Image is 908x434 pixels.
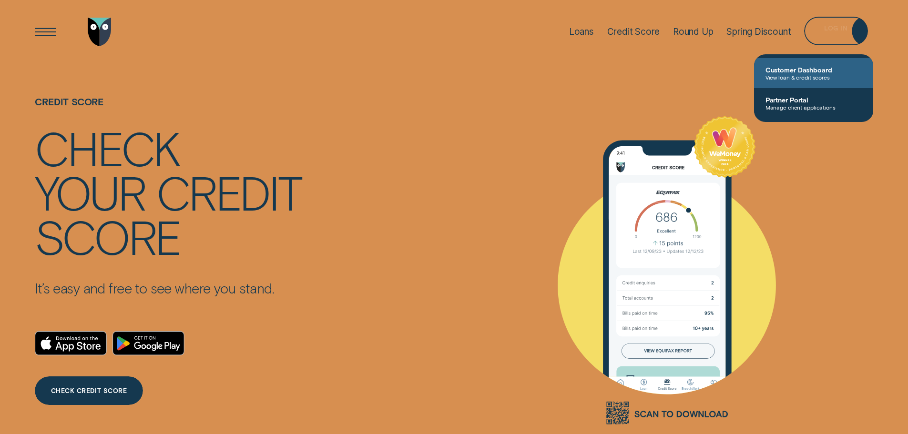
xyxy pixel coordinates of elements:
h4: Check your credit score [35,125,301,258]
span: View loan & credit scores [765,74,862,81]
a: Customer DashboardView loan & credit scores [754,58,873,88]
a: Android App on Google Play [112,331,184,355]
span: Manage client applications [765,104,862,111]
div: score [35,214,180,258]
div: Credit Score [607,26,660,37]
div: Spring Discount [726,26,791,37]
div: Round Up [673,26,714,37]
div: your [35,170,145,214]
p: It’s easy and free to see where you stand. [35,280,301,297]
h1: Credit Score [35,96,301,125]
a: CHECK CREDIT SCORE [35,376,143,405]
div: Log in [824,26,847,31]
span: Partner Portal [765,96,862,104]
div: Check [35,125,179,170]
button: Log in [804,17,867,45]
div: Loans [569,26,594,37]
span: Customer Dashboard [765,66,862,74]
img: Wisr [88,18,112,46]
a: Partner PortalManage client applications [754,88,873,118]
button: Open Menu [31,18,60,46]
a: Download on the App Store [35,331,107,355]
div: credit [156,170,301,214]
